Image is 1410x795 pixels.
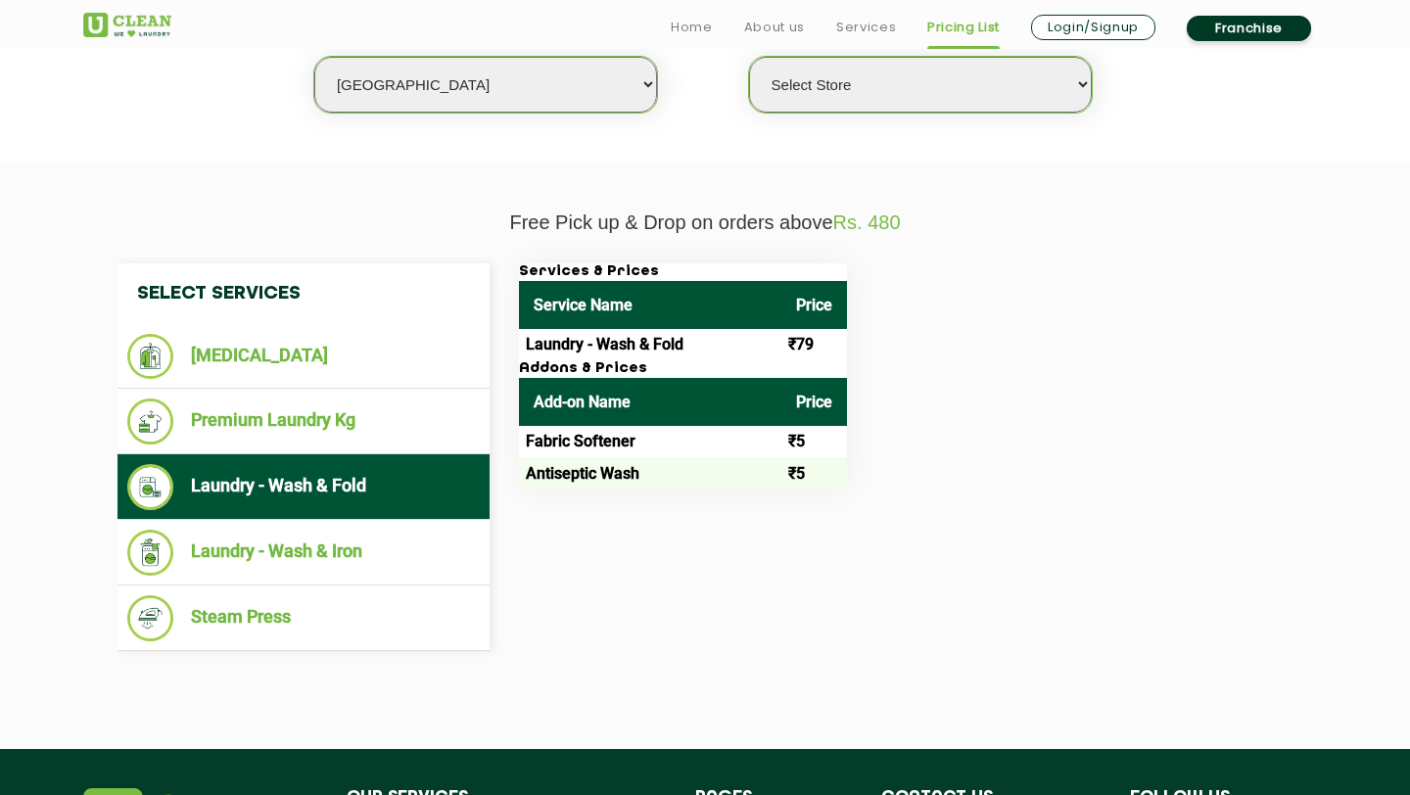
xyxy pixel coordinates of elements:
th: Price [781,281,847,329]
li: Steam Press [127,595,480,641]
a: Services [836,16,896,39]
h3: Services & Prices [519,263,847,281]
img: Dry Cleaning [127,334,173,379]
a: Franchise [1187,16,1311,41]
img: UClean Laundry and Dry Cleaning [83,13,171,37]
li: Laundry - Wash & Fold [127,464,480,510]
td: Fabric Softener [519,426,781,457]
a: Home [671,16,713,39]
img: Premium Laundry Kg [127,398,173,444]
a: Pricing List [927,16,1000,39]
td: Laundry - Wash & Fold [519,329,781,360]
li: Laundry - Wash & Iron [127,530,480,576]
span: Rs. 480 [833,211,901,233]
a: Login/Signup [1031,15,1155,40]
th: Service Name [519,281,781,329]
th: Price [781,378,847,426]
td: ₹79 [781,329,847,360]
td: ₹5 [781,426,847,457]
td: ₹5 [781,457,847,489]
th: Add-on Name [519,378,781,426]
a: About us [744,16,805,39]
h4: Select Services [117,263,490,324]
img: Laundry - Wash & Iron [127,530,173,576]
td: Antiseptic Wash [519,457,781,489]
img: Steam Press [127,595,173,641]
li: Premium Laundry Kg [127,398,480,444]
li: [MEDICAL_DATA] [127,334,480,379]
h3: Addons & Prices [519,360,847,378]
img: Laundry - Wash & Fold [127,464,173,510]
p: Free Pick up & Drop on orders above [83,211,1327,234]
